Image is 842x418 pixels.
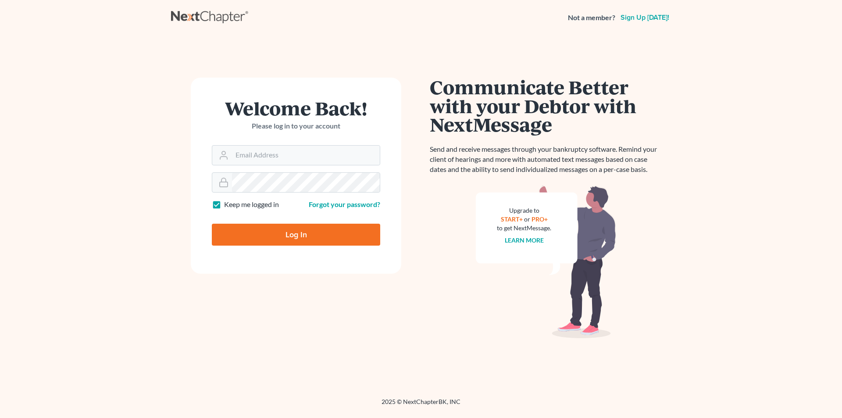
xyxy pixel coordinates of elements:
[497,224,551,232] div: to get NextMessage.
[309,200,380,208] a: Forgot your password?
[171,397,671,413] div: 2025 © NextChapterBK, INC
[532,215,548,223] a: PRO+
[212,121,380,131] p: Please log in to your account
[430,144,662,175] p: Send and receive messages through your bankruptcy software. Remind your client of hearings and mo...
[619,14,671,21] a: Sign up [DATE]!
[224,200,279,210] label: Keep me logged in
[476,185,616,339] img: nextmessage_bg-59042aed3d76b12b5cd301f8e5b87938c9018125f34e5fa2b7a6b67550977c72.svg
[568,13,615,23] strong: Not a member?
[524,215,530,223] span: or
[497,206,551,215] div: Upgrade to
[232,146,380,165] input: Email Address
[430,78,662,134] h1: Communicate Better with your Debtor with NextMessage
[501,215,523,223] a: START+
[212,99,380,118] h1: Welcome Back!
[505,236,544,244] a: Learn more
[212,224,380,246] input: Log In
